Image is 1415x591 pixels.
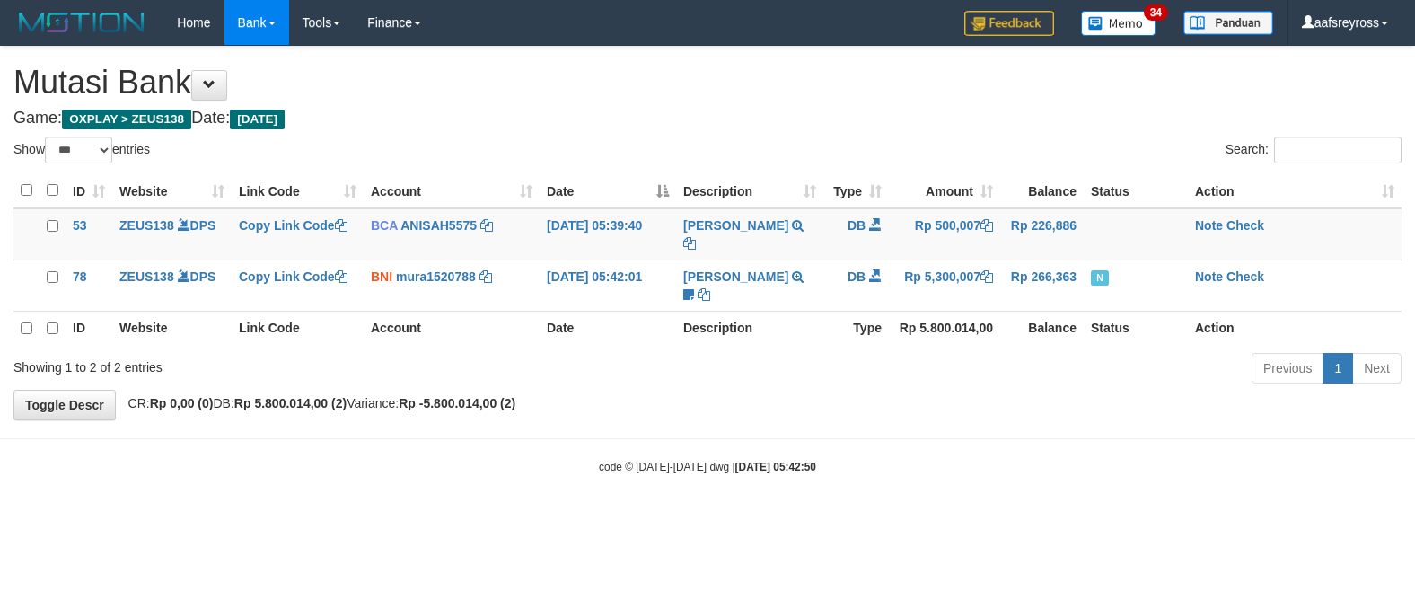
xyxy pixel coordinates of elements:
[364,311,540,346] th: Account
[112,173,232,208] th: Website: activate to sort column ascending
[1226,218,1264,233] a: Check
[1000,260,1084,311] td: Rp 266,363
[823,311,889,346] th: Type
[1252,353,1323,384] a: Previous
[540,173,676,208] th: Date: activate to sort column descending
[13,351,576,376] div: Showing 1 to 2 of 2 entries
[676,311,823,346] th: Description
[1183,11,1273,35] img: panduan.png
[13,137,150,163] label: Show entries
[371,218,398,233] span: BCA
[889,208,1000,260] td: Rp 500,007
[119,269,174,284] a: ZEUS138
[848,269,866,284] span: DB
[1188,173,1402,208] th: Action: activate to sort column ascending
[112,208,232,260] td: DPS
[1000,208,1084,260] td: Rp 226,886
[698,287,710,302] a: Copy SITI MULYANI to clipboard
[230,110,285,129] span: [DATE]
[1226,137,1402,163] label: Search:
[1188,311,1402,346] th: Action
[13,65,1402,101] h1: Mutasi Bank
[396,269,476,284] a: mura1520788
[599,461,816,473] small: code © [DATE]-[DATE] dwg |
[1323,353,1353,384] a: 1
[980,218,993,233] a: Copy Rp 500,007 to clipboard
[676,173,823,208] th: Description: activate to sort column ascending
[1226,269,1264,284] a: Check
[1084,311,1188,346] th: Status
[1084,173,1188,208] th: Status
[1144,4,1168,21] span: 34
[540,260,676,311] td: [DATE] 05:42:01
[1081,11,1156,36] img: Button%20Memo.svg
[239,218,347,233] a: Copy Link Code
[1274,137,1402,163] input: Search:
[848,218,866,233] span: DB
[119,396,516,410] span: CR: DB: Variance:
[239,269,347,284] a: Copy Link Code
[540,311,676,346] th: Date
[1352,353,1402,384] a: Next
[66,311,112,346] th: ID
[1000,173,1084,208] th: Balance
[1195,269,1223,284] a: Note
[234,396,347,410] strong: Rp 5.800.014,00 (2)
[13,390,116,420] a: Toggle Descr
[62,110,191,129] span: OXPLAY > ZEUS138
[364,173,540,208] th: Account: activate to sort column ascending
[889,311,1000,346] th: Rp 5.800.014,00
[371,269,392,284] span: BNI
[1195,218,1223,233] a: Note
[540,208,676,260] td: [DATE] 05:39:40
[232,173,364,208] th: Link Code: activate to sort column ascending
[400,218,477,233] a: ANISAH5575
[683,218,788,233] a: [PERSON_NAME]
[73,269,87,284] span: 78
[112,260,232,311] td: DPS
[150,396,214,410] strong: Rp 0,00 (0)
[683,269,788,284] a: [PERSON_NAME]
[112,311,232,346] th: Website
[889,260,1000,311] td: Rp 5,300,007
[479,269,492,284] a: Copy mura1520788 to clipboard
[964,11,1054,36] img: Feedback.jpg
[13,110,1402,128] h4: Game: Date:
[480,218,493,233] a: Copy ANISAH5575 to clipboard
[119,218,174,233] a: ZEUS138
[889,173,1000,208] th: Amount: activate to sort column ascending
[66,173,112,208] th: ID: activate to sort column ascending
[980,269,993,284] a: Copy Rp 5,300,007 to clipboard
[1000,311,1084,346] th: Balance
[1091,270,1109,286] span: Has Note
[683,236,696,251] a: Copy SADAM HAPIPI to clipboard
[823,173,889,208] th: Type: activate to sort column ascending
[45,137,112,163] select: Showentries
[735,461,816,473] strong: [DATE] 05:42:50
[399,396,515,410] strong: Rp -5.800.014,00 (2)
[13,9,150,36] img: MOTION_logo.png
[73,218,87,233] span: 53
[232,311,364,346] th: Link Code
